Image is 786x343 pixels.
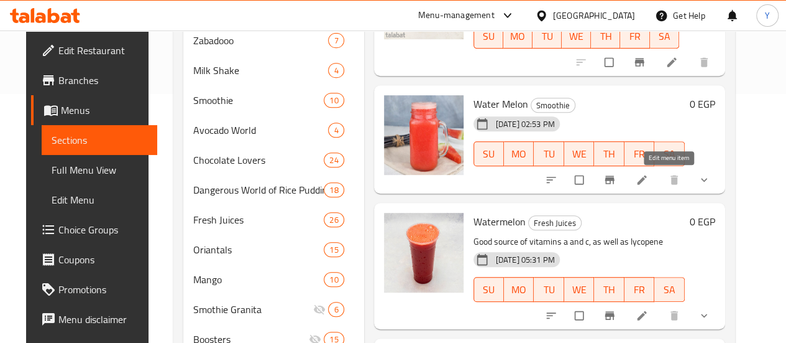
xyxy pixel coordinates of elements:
div: Milk Shake4 [183,55,364,85]
div: items [328,302,344,317]
a: Choice Groups [31,215,157,245]
button: TH [591,24,620,49]
button: SA [650,24,679,49]
div: Smoothie10 [183,85,364,115]
div: Fresh Juices26 [183,205,364,235]
button: TH [594,277,624,302]
span: [DATE] 05:31 PM [491,254,560,266]
svg: Inactive section [313,303,326,316]
span: Oriantals [193,242,324,257]
button: TU [532,24,562,49]
div: items [328,63,344,78]
span: Smoothie [531,98,575,113]
button: show more [690,166,720,194]
div: Avocado World [193,123,329,138]
span: TH [599,145,619,163]
a: Edit Restaurant [31,35,157,65]
div: Mango10 [183,265,364,294]
button: TH [594,141,624,166]
img: Watermelon [384,213,464,293]
svg: Show Choices [698,174,710,186]
button: WE [564,141,594,166]
span: [DATE] 02:53 PM [491,118,560,130]
button: WE [564,277,594,302]
div: items [324,153,344,167]
button: FR [624,141,654,166]
div: Avocado World4 [183,115,364,145]
button: delete [660,302,690,329]
a: Menu disclaimer [31,304,157,334]
span: TH [596,27,615,45]
button: SA [654,277,684,302]
span: 10 [324,274,343,286]
button: SU [473,277,504,302]
button: SA [654,141,684,166]
button: FR [620,24,649,49]
span: 6 [329,304,343,316]
span: Sections [52,133,147,148]
span: 18 [324,184,343,196]
span: FR [629,145,649,163]
div: Chocolate Lovers24 [183,145,364,175]
button: delete [660,166,690,194]
button: Branch-specific-item [596,166,626,194]
span: Milk Shake [193,63,329,78]
span: FR [629,281,649,299]
span: TH [599,281,619,299]
button: delete [690,49,720,76]
svg: Show Choices [698,309,710,322]
button: sort-choices [537,302,567,329]
div: Chocolate Lovers [193,153,324,167]
a: Menus [31,95,157,125]
div: Zabadooo7 [183,26,364,55]
span: WE [569,145,589,163]
span: Select to update [567,304,593,327]
span: 4 [329,65,343,77]
button: TU [534,277,564,302]
span: Water Melon [473,95,528,113]
span: Fresh Juices [529,216,581,230]
span: Fresh Juices [193,212,324,227]
span: Watermelon [473,212,526,231]
span: TU [537,27,557,45]
div: Smoothie [193,93,324,108]
span: MO [509,281,529,299]
span: 15 [324,244,343,256]
span: Select to update [567,168,593,192]
span: SU [479,27,498,45]
a: Sections [42,125,157,155]
span: Select to update [597,50,623,74]
h6: 0 EGP [690,95,715,113]
span: FR [625,27,644,45]
a: Edit menu item [636,309,651,322]
span: 24 [324,154,343,166]
span: WE [569,281,589,299]
a: Edit menu item [665,56,680,68]
button: SU [473,24,503,49]
span: 7 [329,35,343,47]
a: Full Menu View [42,155,157,185]
button: MO [503,24,532,49]
div: Fresh Juices [528,215,582,230]
button: MO [504,277,534,302]
span: Mango [193,272,324,287]
button: Branch-specific-item [626,49,656,76]
span: WE [567,27,586,45]
a: Branches [31,65,157,95]
p: Good source of vitamins a and c, as well as lycopene [473,234,685,250]
div: Menu-management [418,8,495,23]
span: SU [479,281,499,299]
button: MO [504,141,534,166]
div: items [324,272,344,287]
div: items [324,212,344,227]
button: FR [624,277,654,302]
span: 4 [329,125,343,136]
span: Menu disclaimer [58,312,147,327]
span: Edit Menu [52,192,147,207]
span: Dangerous World of Rice Pudding [193,182,324,197]
button: show more [690,302,720,329]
